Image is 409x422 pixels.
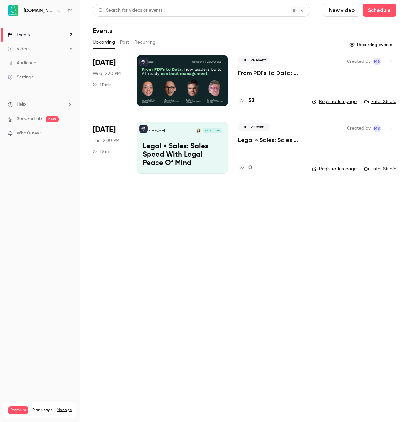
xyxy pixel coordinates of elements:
span: [DATE] [93,58,116,68]
a: SpeakerHub [17,116,42,122]
span: Marie Skachko [373,58,381,65]
span: Plan usage [32,408,53,413]
button: Recurring events [347,40,396,50]
p: Legal × Sales: Sales Speed With Legal Peace Of Mind [143,142,222,167]
a: Manage [57,408,72,413]
div: Search for videos or events [98,7,162,14]
div: Videos [8,46,30,52]
div: 45 min [93,82,112,87]
span: MS [374,58,380,65]
h4: 52 [248,96,255,105]
p: [DOMAIN_NAME] [149,129,165,132]
span: Marie Skachko [373,125,381,132]
button: Schedule [363,4,396,17]
button: Upcoming [93,37,115,47]
span: Thu, 2:00 PM [93,137,119,144]
a: Legal × Sales: Sales Speed With Legal Peace Of Mind [238,136,302,144]
span: Created by [347,125,371,132]
span: new [46,116,59,122]
button: Past [120,37,129,47]
div: Settings [8,74,33,80]
a: Registration page [312,99,357,105]
a: Enter Studio [364,99,396,105]
a: From PDFs to Data: How Leaders Build AI-Ready Contract Management. [238,69,302,77]
span: Help [17,101,26,108]
span: What's new [17,130,41,137]
div: Audience [8,60,36,66]
h4: 0 [248,164,252,172]
span: Created by [347,58,371,65]
div: 45 min [93,149,112,154]
span: Premium [8,406,28,414]
span: [DATE] 2:00 PM [203,128,221,133]
img: Mariana Hagström [196,128,201,133]
a: 0 [238,164,252,172]
span: MS [374,125,380,132]
span: [DATE] [93,125,116,135]
span: Live event [238,123,270,131]
div: Oct 23 Thu, 2:00 PM (Europe/Tallinn) [93,122,126,173]
li: help-dropdown-opener [8,101,72,108]
a: Registration page [312,166,357,172]
button: Recurring [134,37,156,47]
button: New video [324,4,360,17]
a: Enter Studio [364,166,396,172]
iframe: Noticeable Trigger [65,131,72,136]
h6: [DOMAIN_NAME] [24,7,54,14]
a: Legal × Sales: Sales Speed With Legal Peace Of Mind[DOMAIN_NAME]Mariana Hagström[DATE] 2:00 PMLeg... [137,122,228,173]
img: Avokaado.io [8,5,18,16]
div: Events [8,32,30,38]
div: Oct 8 Wed, 2:30 PM (Europe/Kiev) [93,55,126,106]
span: Wed, 2:30 PM [93,70,121,77]
span: Live event [238,56,270,64]
h1: Events [93,27,112,35]
a: 52 [238,96,255,105]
